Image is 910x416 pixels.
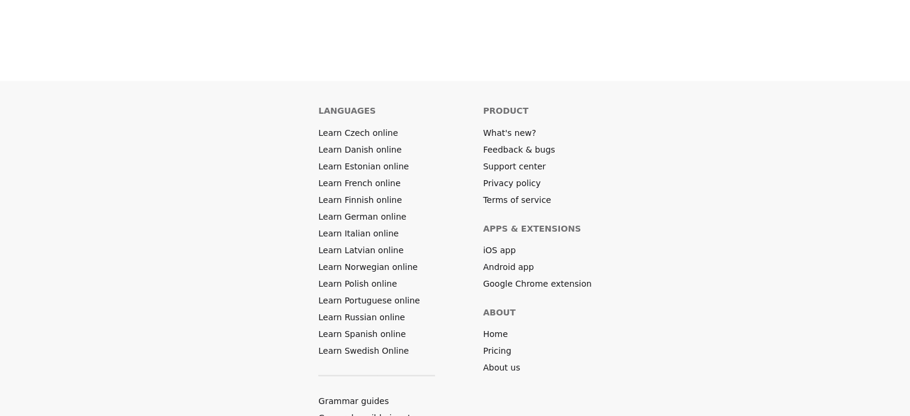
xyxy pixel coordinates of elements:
a: Grammar guides [318,394,389,406]
a: Feedback & bugs [483,143,555,155]
a: Learn Estonian online [318,160,409,172]
a: Learn Norwegian online [318,260,418,272]
a: Pricing [483,344,511,356]
h6: About [483,306,515,318]
a: Android app [483,260,534,272]
a: Learn Danish online [318,143,401,155]
a: Learn Portuguese online [318,294,420,306]
a: Privacy policy [483,177,540,189]
a: Learn Italian online [318,227,398,239]
a: Learn Polish online [318,277,397,289]
h6: Apps & extensions [483,222,581,234]
a: Learn Finnish online [318,193,401,205]
a: Home [483,327,507,339]
a: iOS app [483,244,516,256]
a: Google Chrome extension [483,277,591,289]
a: What's new? [483,126,536,138]
a: About us [483,361,520,373]
a: Learn Swedish Online [318,344,409,356]
h6: Languages [318,105,376,117]
a: Learn French online [318,177,400,189]
a: Support center [483,160,546,172]
h6: Product [483,105,528,117]
a: Learn Russian online [318,311,405,323]
a: Terms of service [483,193,551,205]
a: Learn German online [318,210,406,222]
a: Learn Latvian online [318,244,403,256]
a: Learn Spanish online [318,327,406,339]
a: Learn Czech online [318,126,398,138]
